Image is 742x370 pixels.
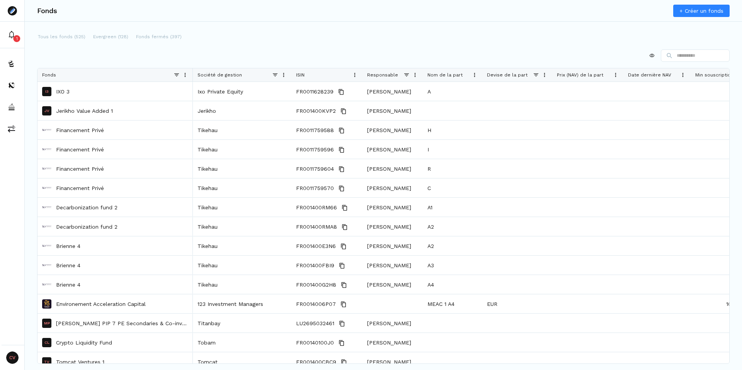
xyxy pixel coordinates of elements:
[423,236,482,255] div: A2
[56,126,104,134] a: Financement Privé
[340,203,349,212] button: Copy
[423,275,482,294] div: A4
[296,295,336,314] span: FR0014006P07
[2,76,23,95] button: distributors
[193,314,291,333] div: Titanbay
[362,82,423,101] div: [PERSON_NAME]
[427,72,463,78] span: Nom de la part
[37,7,57,14] h3: Fonds
[362,159,423,178] div: [PERSON_NAME]
[197,72,242,78] span: Société de gestion
[193,140,291,159] div: Tikehau
[423,294,482,313] div: MEAC 1 A4
[93,33,128,40] p: Evergreen (128)
[362,236,423,255] div: [PERSON_NAME]
[56,242,80,250] a: Brienne 4
[362,101,423,120] div: [PERSON_NAME]
[45,90,49,93] p: I3
[337,338,346,348] button: Copy
[56,165,104,173] a: Financement Privé
[42,241,51,251] img: Brienne 4
[42,145,51,154] img: Financement Privé
[42,203,51,212] img: Decarbonization fund 2
[296,314,334,333] span: LU2695032461
[193,333,291,352] div: Tobam
[42,280,51,289] img: Brienne 4
[193,121,291,139] div: Tikehau
[42,72,56,78] span: Fonds
[2,119,23,138] button: commissions
[340,222,349,232] button: Copy
[423,198,482,217] div: A1
[6,351,19,364] span: CV
[367,72,398,78] span: Responsable
[56,184,104,192] p: Financement Privé
[673,5,730,17] a: + Créer un fonds
[56,107,113,115] a: Jerikho Value Added 1
[8,125,15,132] img: commissions
[362,217,423,236] div: [PERSON_NAME]
[193,159,291,178] div: Tikehau
[339,242,348,251] button: Copy
[296,121,334,140] span: FR0011759588
[423,217,482,236] div: A2
[42,183,51,193] img: Financement Privé
[487,72,528,78] span: Devise de la part
[337,319,347,328] button: Copy
[193,101,291,120] div: Jerikho
[423,159,482,178] div: R
[42,299,51,309] img: Environement Acceleration Capital
[557,72,603,78] span: Prix (NAV) de la part
[56,223,117,231] a: Decarbonization fund 2
[56,88,70,95] p: IXO 3
[362,198,423,217] div: [PERSON_NAME]
[193,178,291,197] div: Tikehau
[628,72,671,78] span: Date dernière NAV
[38,33,85,40] p: Tous les fonds (525)
[362,256,423,275] div: [PERSON_NAME]
[42,126,51,135] img: Financement Privé
[362,275,423,294] div: [PERSON_NAME]
[44,109,49,113] p: JV
[296,333,334,352] span: FR00140100J0
[56,261,80,269] a: Brienne 4
[296,82,334,101] span: FR0011628239
[362,314,423,333] div: [PERSON_NAME]
[56,204,117,211] a: Decarbonization fund 2
[423,82,482,101] div: A
[193,275,291,294] div: Tikehau
[337,145,346,154] button: Copy
[296,179,334,198] span: FR0011759570
[362,333,423,352] div: [PERSON_NAME]
[337,126,346,135] button: Copy
[296,160,334,178] span: FR0011759604
[337,165,346,174] button: Copy
[296,217,337,236] span: FR001400RMA8
[193,256,291,275] div: Tikehau
[423,140,482,159] div: I
[296,275,336,294] span: FR001400G2H8
[2,25,23,44] button: 1
[296,102,336,121] span: FR001400KVP2
[362,121,423,139] div: [PERSON_NAME]
[296,237,336,256] span: FR001400E3N6
[339,280,349,290] button: Copy
[2,98,23,116] button: asset-managers
[296,140,334,159] span: FR0011759596
[2,54,23,73] button: funds
[42,222,51,231] img: Decarbonization fund 2
[296,72,305,78] span: ISIN
[44,341,49,345] p: CL
[42,261,51,270] img: Brienne 4
[193,294,291,313] div: 123 Investment Managers
[56,281,80,289] a: Brienne 4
